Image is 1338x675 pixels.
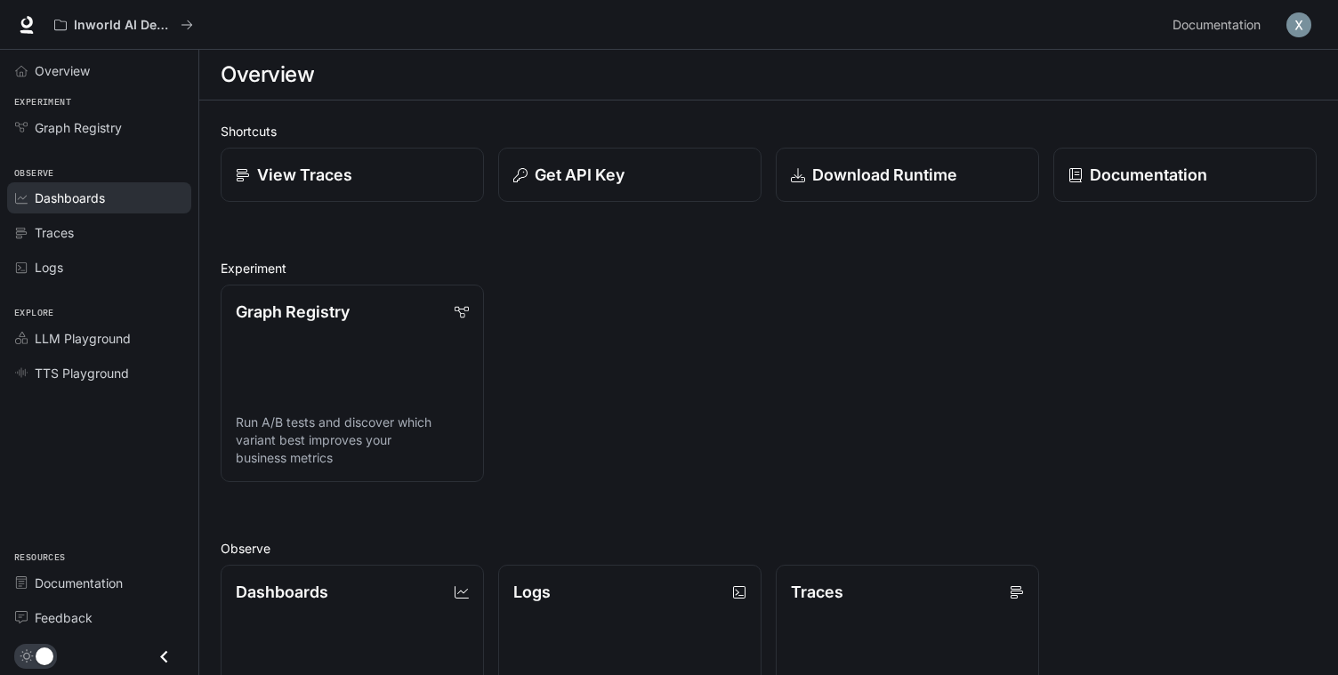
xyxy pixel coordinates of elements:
[7,323,191,354] a: LLM Playground
[35,364,129,382] span: TTS Playground
[1090,163,1207,187] p: Documentation
[513,580,551,604] p: Logs
[221,259,1317,277] h2: Experiment
[257,163,352,187] p: View Traces
[498,148,762,202] button: Get API Key
[7,182,191,213] a: Dashboards
[35,608,93,627] span: Feedback
[7,112,191,143] a: Graph Registry
[236,580,328,604] p: Dashboards
[236,300,350,324] p: Graph Registry
[35,258,63,277] span: Logs
[221,285,484,482] a: Graph RegistryRun A/B tests and discover which variant best improves your business metrics
[35,574,123,592] span: Documentation
[535,163,625,187] p: Get API Key
[46,7,201,43] button: All workspaces
[7,55,191,86] a: Overview
[812,163,957,187] p: Download Runtime
[7,358,191,389] a: TTS Playground
[221,148,484,202] a: View Traces
[7,252,191,283] a: Logs
[1165,7,1274,43] a: Documentation
[791,580,843,604] p: Traces
[35,189,105,207] span: Dashboards
[776,148,1039,202] a: Download Runtime
[1286,12,1311,37] img: User avatar
[74,18,173,33] p: Inworld AI Demos
[1281,7,1317,43] button: User avatar
[7,602,191,633] a: Feedback
[1173,14,1261,36] span: Documentation
[7,217,191,248] a: Traces
[36,646,53,665] span: Dark mode toggle
[221,122,1317,141] h2: Shortcuts
[221,57,314,92] h1: Overview
[236,414,469,467] p: Run A/B tests and discover which variant best improves your business metrics
[35,118,122,137] span: Graph Registry
[221,539,1317,558] h2: Observe
[35,329,131,348] span: LLM Playground
[1053,148,1317,202] a: Documentation
[7,567,191,599] a: Documentation
[144,639,184,675] button: Close drawer
[35,223,74,242] span: Traces
[35,61,90,80] span: Overview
